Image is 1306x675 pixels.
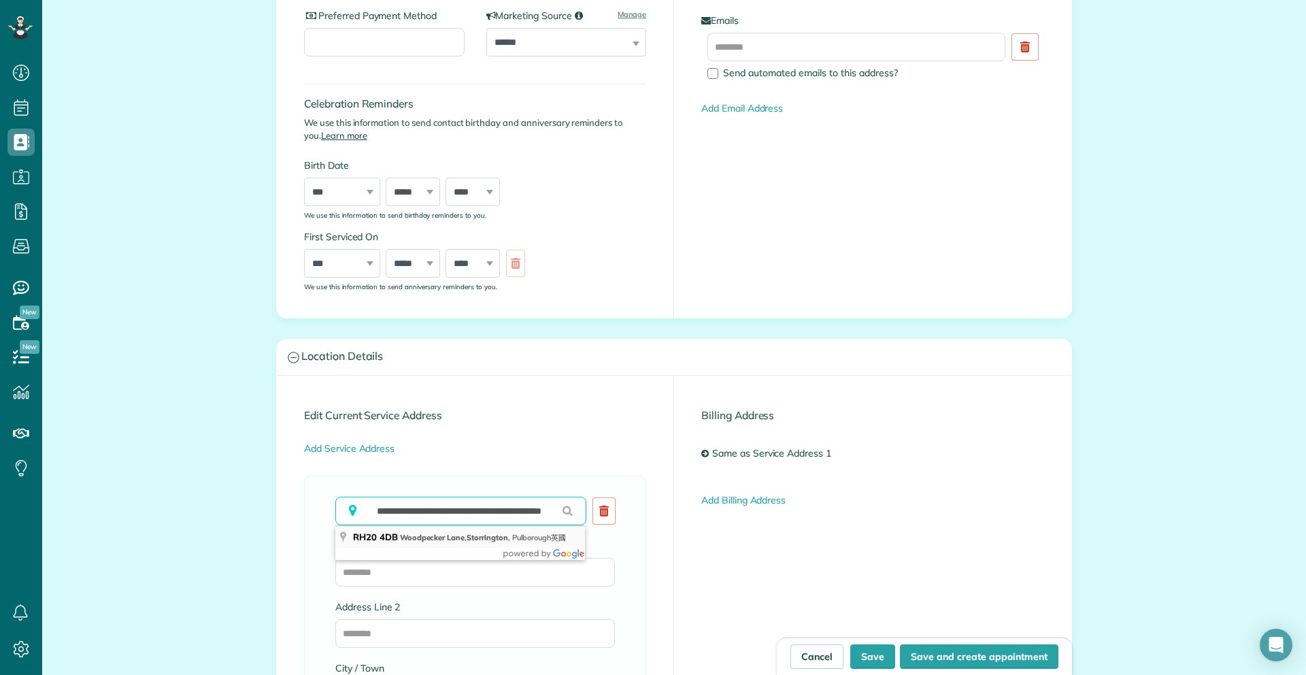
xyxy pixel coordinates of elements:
[20,340,39,354] span: New
[304,98,646,110] h4: Celebration Reminders
[304,282,497,291] sub: We use this information to send anniversary reminders to you.
[335,600,615,614] label: Address Line 2
[20,306,39,319] span: New
[400,533,566,542] span: , , Pulborough英國
[723,67,898,79] span: Send automated emails to this address?
[304,116,646,142] p: We use this information to send contact birthday and anniversary reminders to you.
[701,410,1044,421] h4: Billing Address
[1260,629,1292,661] div: Open Intercom Messenger
[304,410,646,421] h4: Edit Current Service Address
[467,533,508,542] span: Storrington
[701,14,1044,27] label: Emails
[400,533,465,542] span: Woodpecker Lane
[701,494,786,506] a: Add Billing Address
[335,661,615,675] label: City / Town
[304,230,532,244] label: First Serviced On
[277,340,1071,374] a: Location Details
[900,644,1058,669] button: Save and create appointment
[304,9,465,22] label: Preferred Payment Method
[486,9,647,22] label: Marketing Source
[353,531,398,542] span: RH20 4DB
[709,442,841,466] a: Same as Service Address 1
[701,102,783,114] a: Add Email Address
[304,159,532,172] label: Birth Date
[790,644,843,669] a: Cancel
[321,130,367,141] a: Learn more
[850,644,895,669] button: Save
[304,442,395,455] a: Add Service Address
[618,9,646,20] a: Manage
[304,211,486,219] sub: We use this information to send birthday reminders to you.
